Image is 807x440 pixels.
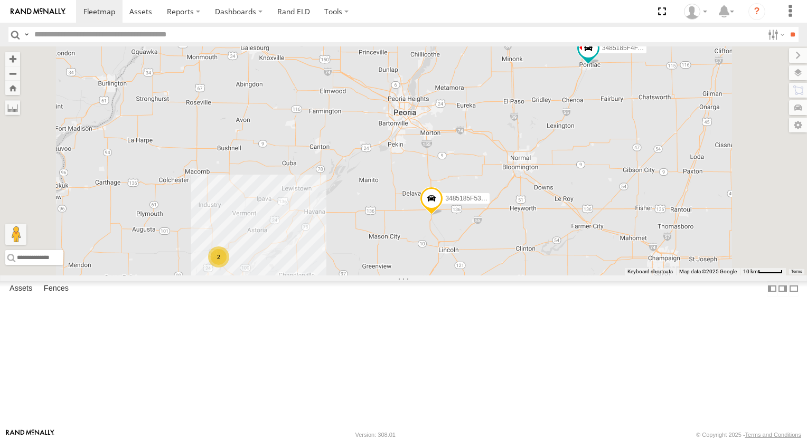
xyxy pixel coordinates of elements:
[602,44,646,52] span: 3485185F4FAC
[5,66,20,81] button: Zoom out
[208,246,229,267] div: 2
[777,281,788,296] label: Dock Summary Table to the Right
[789,281,799,296] label: Hide Summary Table
[764,27,786,42] label: Search Filter Options
[39,281,74,296] label: Fences
[355,432,396,438] div: Version: 308.01
[745,432,801,438] a: Terms and Conditions
[743,269,758,274] span: 10 km
[22,27,31,42] label: Search Query
[5,224,26,245] button: Drag Pegman onto the map to open Street View
[4,281,37,296] label: Assets
[445,195,489,202] span: 3485185F53E0
[680,4,711,20] div: Cole Grenlund
[767,281,777,296] label: Dock Summary Table to the Left
[748,3,765,20] i: ?
[5,81,20,95] button: Zoom Home
[696,432,801,438] div: © Copyright 2025 -
[740,268,786,275] button: Map Scale: 10 km per 43 pixels
[791,270,802,274] a: Terms (opens in new tab)
[679,269,737,274] span: Map data ©2025 Google
[5,52,20,66] button: Zoom in
[5,100,20,115] label: Measure
[6,429,54,440] a: Visit our Website
[627,268,673,275] button: Keyboard shortcuts
[789,118,807,132] label: Map Settings
[11,8,65,15] img: rand-logo.svg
